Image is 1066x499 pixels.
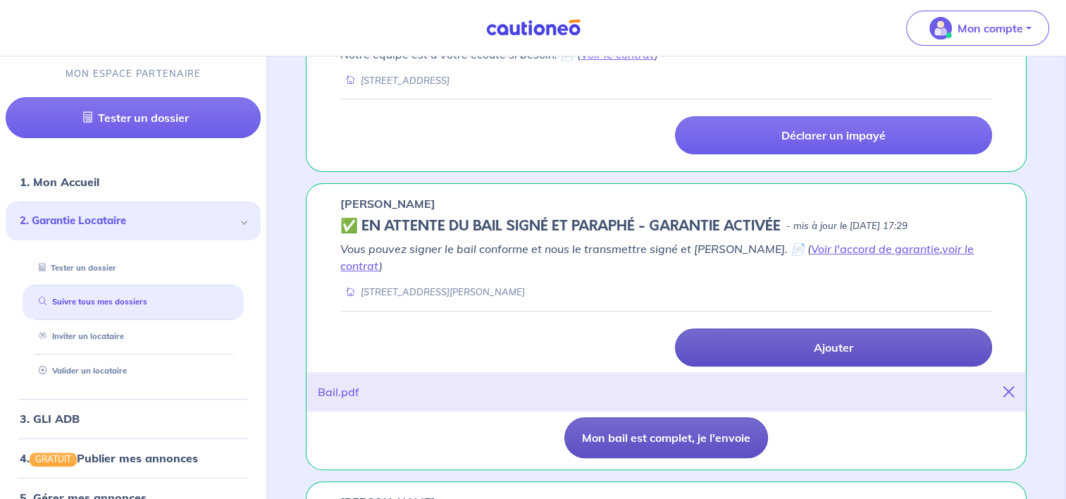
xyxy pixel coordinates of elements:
[786,219,907,233] p: - mis à jour le [DATE] 17:29
[318,383,359,400] div: Bail.pdf
[23,290,244,314] div: Suivre tous mes dossiers
[6,405,261,433] div: 3. GLI ADB
[33,297,147,307] a: Suivre tous mes dossiers
[340,218,781,235] h5: ✅️️️ EN ATTENTE DU BAIL SIGNÉ ET PARAPHÉ - GARANTIE ACTIVÉE
[564,417,768,458] button: Mon bail est complet, je l'envoie
[20,412,80,426] a: 3. GLI ADB
[340,242,974,273] em: Vous pouvez signer le bail conforme et nous le transmettre signé et [PERSON_NAME]. 📄 ( , )
[957,20,1023,37] p: Mon compte
[340,285,525,299] div: [STREET_ADDRESS][PERSON_NAME]
[6,168,261,196] div: 1. Mon Accueil
[23,325,244,348] div: Inviter un locataire
[20,213,236,229] span: 2. Garantie Locataire
[20,175,99,189] a: 1. Mon Accueil
[23,256,244,279] div: Tester un dossier
[66,67,202,80] p: MON ESPACE PARTENAIRE
[481,19,586,37] img: Cautioneo
[340,218,992,235] div: state: CONTRACT-SIGNED, Context: FINISHED,IS-GL-CAUTION
[23,359,244,383] div: Valider un locataire
[929,17,952,39] img: illu_account_valid_menu.svg
[811,242,940,256] a: Voir l'accord de garantie
[6,97,261,138] a: Tester un dossier
[675,328,992,366] a: Ajouter
[340,195,435,212] p: [PERSON_NAME]
[675,116,992,154] a: Déclarer un impayé
[814,340,853,355] p: Ajouter
[20,451,198,465] a: 4.GRATUITPublier mes annonces
[33,366,127,376] a: Valider un locataire
[340,74,450,87] div: [STREET_ADDRESS]
[1003,386,1015,398] i: close-button-title
[6,444,261,472] div: 4.GRATUITPublier mes annonces
[781,128,886,142] p: Déclarer un impayé
[906,11,1049,46] button: illu_account_valid_menu.svgMon compte
[33,262,116,272] a: Tester un dossier
[6,202,261,240] div: 2. Garantie Locataire
[33,331,124,341] a: Inviter un locataire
